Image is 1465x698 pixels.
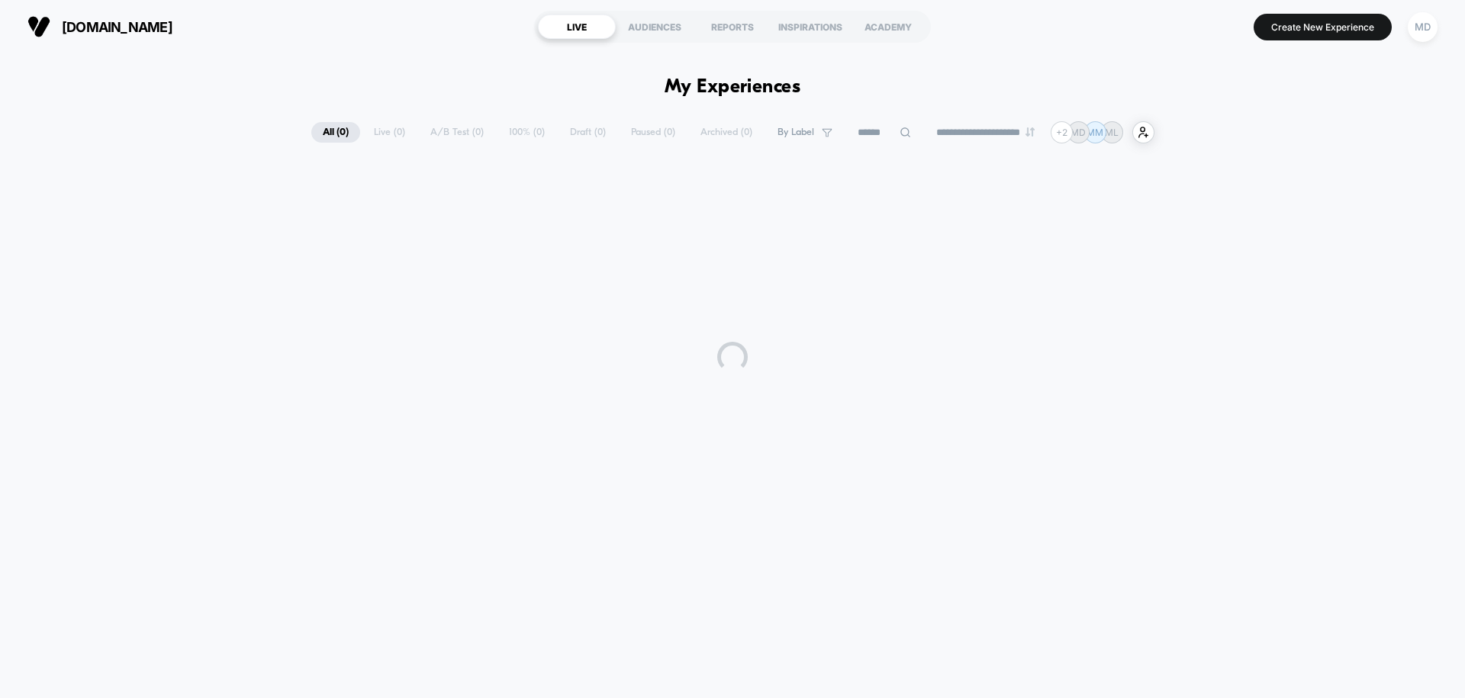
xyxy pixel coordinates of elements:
div: AUDIENCES [616,14,694,39]
div: ACADEMY [849,14,927,39]
button: Create New Experience [1254,14,1392,40]
h1: My Experiences [665,76,801,98]
span: All ( 0 ) [311,122,360,143]
p: MM [1087,127,1103,138]
img: Visually logo [27,15,50,38]
div: INSPIRATIONS [771,14,849,39]
div: LIVE [538,14,616,39]
button: MD [1403,11,1442,43]
img: end [1025,127,1035,137]
div: + 2 [1051,121,1073,143]
div: MD [1408,12,1438,42]
button: [DOMAIN_NAME] [23,14,177,39]
span: [DOMAIN_NAME] [62,19,172,35]
span: By Label [778,127,814,138]
p: MD [1071,127,1086,138]
p: ML [1105,127,1119,138]
div: REPORTS [694,14,771,39]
